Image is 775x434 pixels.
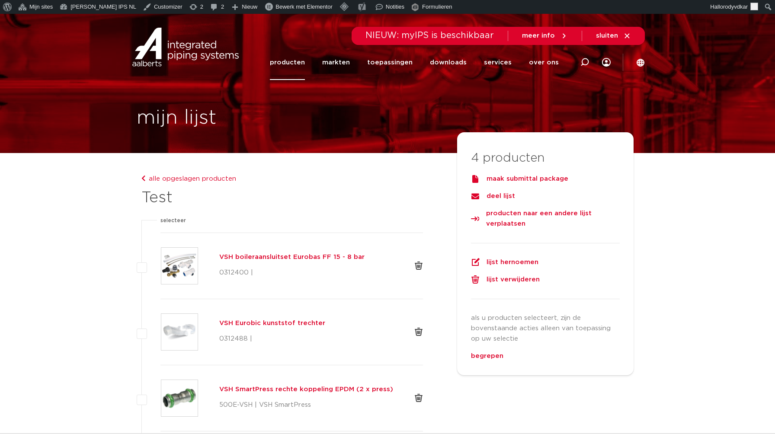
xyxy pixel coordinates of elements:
[483,152,544,164] span: producten
[322,45,350,80] a: markten
[141,176,236,182] a: alle opgeslagen producten
[471,191,620,201] div: deel lijst
[529,45,559,80] a: over ons
[219,400,400,410] p: 500E-VSH | VSH SmartPress
[219,250,400,264] a: VSH boileraansluitset Eurobas FF 15 - 8 bar
[471,353,503,359] a: begrepen
[161,248,198,284] img: thumbnail for 0312400
[471,257,620,268] div: lijst hernoemen
[522,32,555,39] span: meer info
[365,31,494,40] span: NIEUW: myIPS is beschikbaar
[270,45,559,80] nav: Menu
[219,383,400,396] a: VSH SmartPress rechte koppeling EPDM (2 x press)
[160,215,186,226] p: selecteer
[275,3,333,10] span: Bewerk met Elementor
[137,104,216,132] h1: mijn lijst
[367,45,413,80] a: toepassingen
[141,188,423,208] h2: Test
[471,174,620,184] div: maak submittal package
[602,45,611,80] : my IPS
[219,334,400,344] p: 0312488 |
[471,274,620,285] div: lijst verwijderen
[219,268,400,278] p: 0312400 |
[471,208,620,229] div: producten naar een andere lijst verplaatsen
[602,45,611,80] nav: Menu
[161,314,198,350] img: thumbnail for 0312488
[596,32,631,40] a: sluiten
[219,316,400,330] a: VSH Eurobic kunststof trechter
[270,45,305,80] a: producten
[430,45,467,80] a: downloads
[596,32,618,39] span: sluiten
[471,313,620,344] p: als u producten selecteert, zijn de bovenstaande acties alleen van toepassing op uw selectie
[522,32,568,40] a: meer info
[471,152,479,164] span: 4
[161,380,198,416] img: thumbnail for 500e-vsh
[723,3,748,10] span: rodyvdkar
[484,45,512,80] a: services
